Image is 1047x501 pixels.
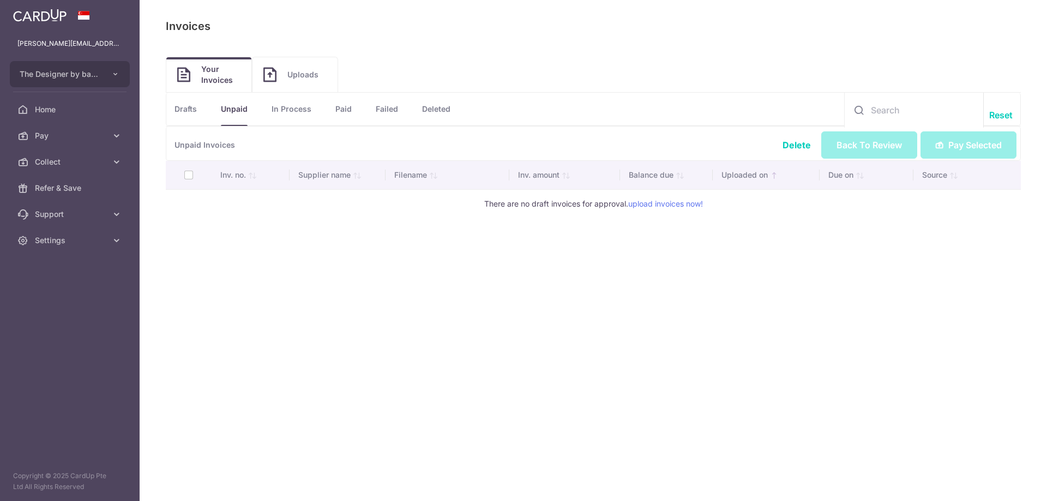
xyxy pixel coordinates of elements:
th: Inv. no.: activate to sort column ascending [212,161,290,189]
span: Uploads [287,69,327,80]
img: Invoice icon Image [263,67,276,82]
a: Failed [376,93,398,125]
p: Invoices [166,17,210,35]
a: Uploads [252,57,338,92]
img: CardUp [13,9,67,22]
span: Support [35,209,107,220]
iframe: Opens a widget where you can find more information [977,468,1036,496]
span: Pay [35,130,107,141]
th: Balance due: activate to sort column ascending [620,161,713,189]
p: Unpaid Invoices [166,126,1021,161]
p: [PERSON_NAME][EMAIL_ADDRESS][DOMAIN_NAME] [17,38,122,49]
a: Your Invoices [166,57,251,92]
th: Source: activate to sort column ascending [913,161,1021,189]
td: There are no draft invoices for approval. [166,189,1021,218]
button: The Designer by ban yew pte ltd [10,61,130,87]
th: Filename: activate to sort column ascending [386,161,509,189]
input: Search [845,93,983,128]
th: Due on: activate to sort column ascending [820,161,913,189]
th: Supplier name: activate to sort column ascending [290,161,386,189]
span: Collect [35,156,107,167]
a: Paid [335,93,352,125]
a: Reset [989,108,1013,122]
span: Settings [35,235,107,246]
span: Refer & Save [35,183,107,194]
span: Home [35,104,107,115]
a: Unpaid [221,93,248,125]
a: Drafts [174,93,197,125]
th: Inv. amount: activate to sort column ascending [509,161,621,189]
th: Uploaded on: activate to sort column ascending [713,161,819,189]
a: In Process [272,93,311,125]
span: The Designer by ban yew pte ltd [20,69,100,80]
img: Invoice icon Image [177,67,190,82]
a: Deleted [422,93,450,125]
a: upload invoices now! [628,199,703,208]
span: Your Invoices [201,64,240,86]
